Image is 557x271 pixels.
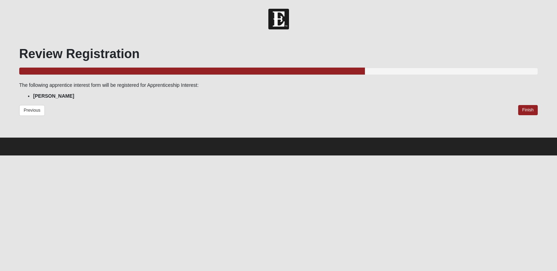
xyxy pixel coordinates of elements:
[268,9,289,29] img: Church of Eleven22 Logo
[19,46,538,61] h1: Review Registration
[19,82,538,89] p: The following apprentice interest form will be registered for Apprenticeship Interest:
[33,93,74,99] strong: [PERSON_NAME]
[518,105,538,115] a: Finish
[19,105,45,116] a: Previous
